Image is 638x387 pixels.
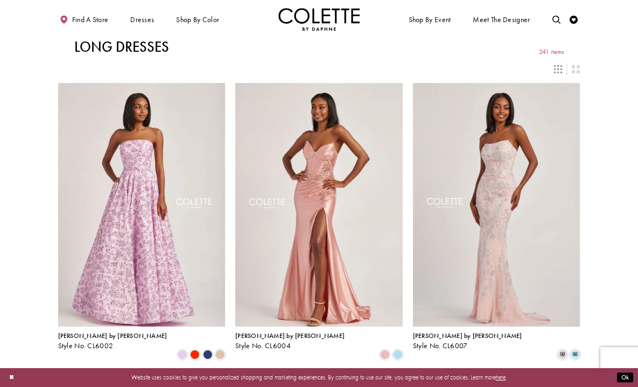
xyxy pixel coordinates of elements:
[554,65,562,73] span: Switch layout to 3 columns
[58,83,226,327] a: Visit Colette by Daphne Style No. CL6002 Page
[235,333,345,350] div: Colette by Daphne Style No. CL6004
[203,350,213,360] i: Navy Blue
[380,350,390,360] i: Rose Gold
[235,341,291,350] span: Style No. CL6004
[572,65,580,73] span: Switch layout to 2 columns
[178,350,187,360] i: Lilac
[471,8,532,31] a: Meet the designer
[58,341,114,350] span: Style No. CL6002
[59,372,579,383] p: Website uses cookies to give you personalized shopping and marketing experiences. By continuing t...
[539,49,564,56] span: 241 items
[558,350,567,360] i: Pink/Multi
[617,372,633,383] button: Submit Dialog
[413,341,468,350] span: Style No. CL6007
[570,350,580,360] i: Light Blue/Multi
[235,83,403,327] a: Visit Colette by Daphne Style No. CL6004 Page
[58,331,167,340] span: [PERSON_NAME] by [PERSON_NAME]
[413,83,580,327] a: Visit Colette by Daphne Style No. CL6007 Page
[176,16,219,24] span: Shop by color
[190,350,200,360] i: Scarlet
[53,60,585,78] div: Layout Controls
[72,16,109,24] span: Find a store
[278,8,360,31] img: Colette by Daphne
[473,16,530,24] span: Meet the designer
[496,374,506,381] a: here
[58,8,110,31] a: Find a store
[550,8,563,31] a: Toggle search
[174,8,221,31] span: Shop by color
[409,16,451,24] span: Shop By Event
[278,8,360,31] a: Visit Home Page
[568,8,580,31] a: Check Wishlist
[74,39,169,55] h1: Long Dresses
[58,333,167,350] div: Colette by Daphne Style No. CL6002
[413,331,522,340] span: [PERSON_NAME] by [PERSON_NAME]
[5,370,18,385] button: Close Dialog
[130,16,154,24] span: Dresses
[406,8,453,31] span: Shop By Event
[235,331,345,340] span: [PERSON_NAME] by [PERSON_NAME]
[128,8,156,31] span: Dresses
[413,333,522,350] div: Colette by Daphne Style No. CL6007
[393,350,403,360] i: Cloud Blue
[215,350,225,360] i: Champagne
